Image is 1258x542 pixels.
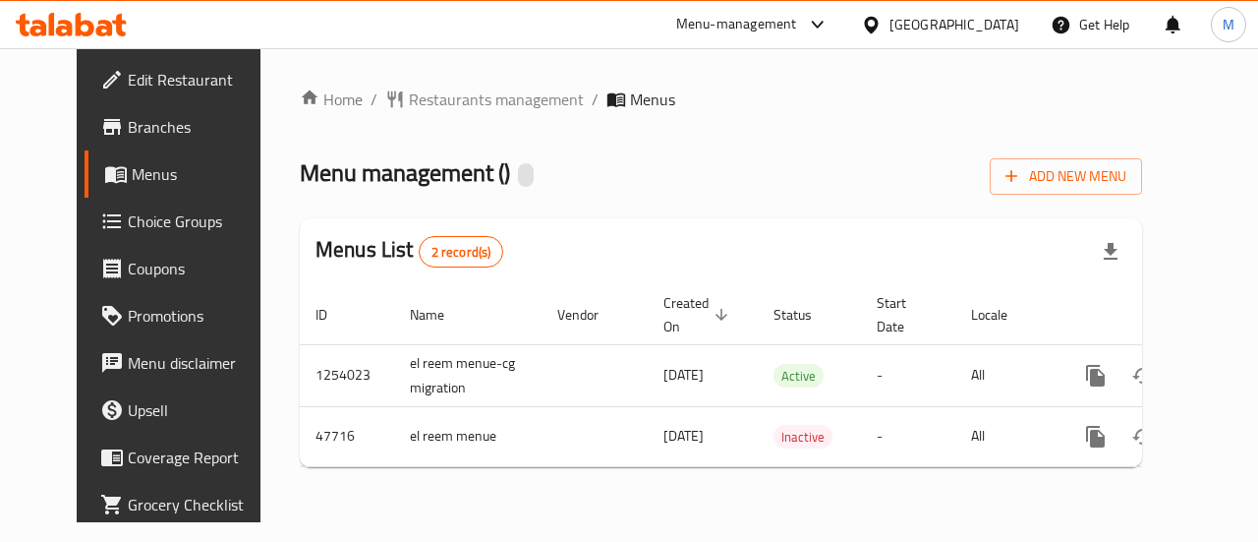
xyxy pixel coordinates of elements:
[85,103,287,151] a: Branches
[861,344,955,406] td: -
[128,493,271,516] span: Grocery Checklist
[128,304,271,328] span: Promotions
[85,481,287,528] a: Grocery Checklist
[1005,164,1126,189] span: Add New Menu
[663,362,704,388] span: [DATE]
[394,406,542,466] td: el reem menue
[385,88,584,111] a: Restaurants management
[128,115,271,139] span: Branches
[1119,352,1167,399] button: Change Status
[889,14,1019,35] div: [GEOGRAPHIC_DATA]
[1072,413,1119,460] button: more
[1119,413,1167,460] button: Change Status
[300,406,394,466] td: 47716
[315,235,503,268] h2: Menus List
[1072,352,1119,399] button: more
[773,365,824,388] span: Active
[557,303,624,327] span: Vendor
[663,291,734,338] span: Created On
[773,303,837,327] span: Status
[315,303,353,327] span: ID
[663,423,704,449] span: [DATE]
[85,198,287,245] a: Choice Groups
[410,303,470,327] span: Name
[85,339,287,387] a: Menu disclaimer
[1223,14,1234,35] span: M
[409,88,584,111] span: Restaurants management
[128,398,271,422] span: Upsell
[300,151,510,195] span: Menu management ( )
[773,426,832,449] span: Inactive
[676,13,797,36] div: Menu-management
[300,88,1142,111] nav: breadcrumb
[85,245,287,292] a: Coupons
[990,158,1142,195] button: Add New Menu
[955,344,1057,406] td: All
[394,344,542,406] td: el reem menue-cg migration
[85,387,287,434] a: Upsell
[128,68,271,91] span: Edit Restaurant
[419,236,504,268] div: Total records count
[128,210,271,233] span: Choice Groups
[420,243,503,262] span: 2 record(s)
[371,88,377,111] li: /
[85,292,287,339] a: Promotions
[132,162,271,186] span: Menus
[85,56,287,103] a: Edit Restaurant
[128,351,271,375] span: Menu disclaimer
[85,434,287,481] a: Coverage Report
[971,303,1033,327] span: Locale
[85,151,287,198] a: Menus
[630,88,675,111] span: Menus
[773,425,832,449] div: Inactive
[1087,228,1134,275] div: Export file
[128,446,271,469] span: Coverage Report
[300,88,363,111] a: Home
[861,406,955,466] td: -
[592,88,599,111] li: /
[955,406,1057,466] td: All
[300,344,394,406] td: 1254023
[773,364,824,388] div: Active
[128,257,271,280] span: Coupons
[877,291,932,338] span: Start Date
